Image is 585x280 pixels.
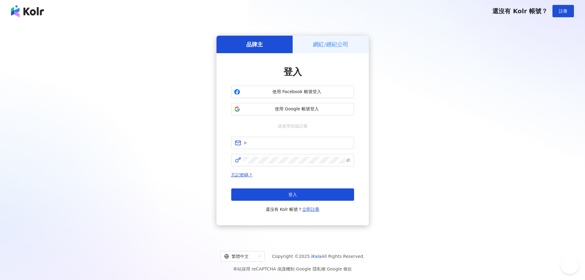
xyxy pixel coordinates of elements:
[552,5,574,17] button: 註冊
[559,9,567,14] span: 註冊
[492,7,548,15] span: 還沒有 Kolr 帳號？
[224,251,255,261] div: 繁體中文
[266,206,320,213] span: 還沒有 Kolr 帳號？
[11,5,44,17] img: logo
[302,207,319,212] a: 立即註冊
[327,266,352,271] a: Google 條款
[272,253,365,260] span: Copyright © 2025 All Rights Reserved.
[294,266,296,271] span: |
[246,41,263,48] h5: 品牌主
[560,255,579,274] iframe: Help Scout Beacon - Open
[311,254,322,259] a: iKala
[346,158,350,162] span: eye-invisible
[313,41,348,48] h5: 網紅/經紀公司
[288,192,297,197] span: 登入
[243,89,351,95] span: 使用 Facebook 帳號登入
[231,172,253,177] a: 忘記密碼？
[283,66,302,77] span: 登入
[243,106,351,112] span: 使用 Google 帳號登入
[296,266,326,271] a: Google 隱私權
[231,188,354,201] button: 登入
[273,123,312,129] span: 或使用信箱註冊
[233,265,352,273] span: 本站採用 reCAPTCHA 保護機制
[326,266,327,271] span: |
[231,86,354,98] button: 使用 Facebook 帳號登入
[231,103,354,115] button: 使用 Google 帳號登入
